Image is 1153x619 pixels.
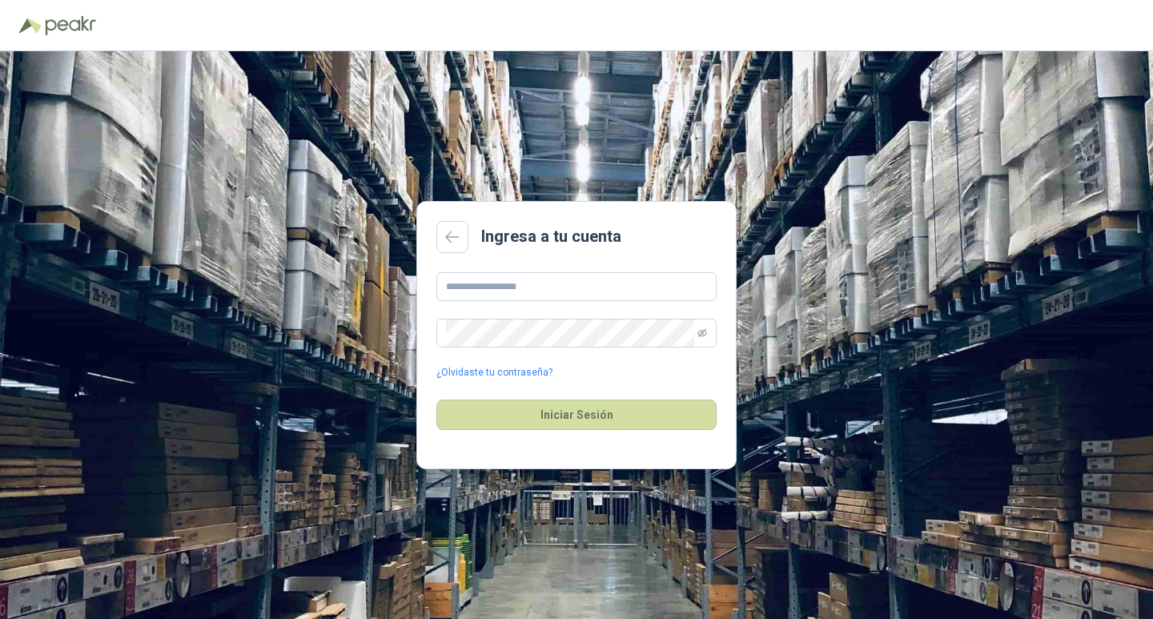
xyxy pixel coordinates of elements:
[19,18,42,34] img: Logo
[436,365,552,380] a: ¿Olvidaste tu contraseña?
[697,328,707,338] span: eye-invisible
[45,16,96,35] img: Peakr
[481,224,621,249] h2: Ingresa a tu cuenta
[436,400,717,430] button: Iniciar Sesión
